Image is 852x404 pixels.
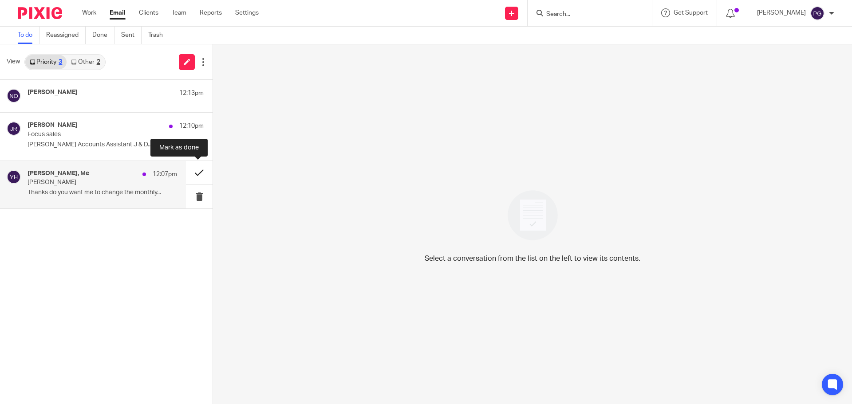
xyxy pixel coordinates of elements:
img: svg%3E [7,122,21,136]
p: [PERSON_NAME] Accounts Assistant J & D... [28,141,204,149]
a: Settings [235,8,259,17]
h4: [PERSON_NAME], Me [28,170,89,177]
a: Trash [148,27,170,44]
p: Select a conversation from the list on the left to view its contents. [425,253,640,264]
p: 12:07pm [153,170,177,179]
a: Sent [121,27,142,44]
a: Reassigned [46,27,86,44]
span: View [7,57,20,67]
p: [PERSON_NAME] [28,179,147,186]
img: svg%3E [7,89,21,103]
div: 3 [59,59,62,65]
input: Search [545,11,625,19]
img: svg%3E [7,170,21,184]
h4: [PERSON_NAME] [28,89,78,96]
p: 12:10pm [179,122,204,130]
a: Reports [200,8,222,17]
a: Work [82,8,96,17]
a: Other2 [67,55,104,69]
a: Priority3 [25,55,67,69]
span: Get Support [674,10,708,16]
p: Focus sales [28,131,169,138]
h4: [PERSON_NAME] [28,122,78,129]
a: Done [92,27,114,44]
a: Team [172,8,186,17]
a: Email [110,8,126,17]
a: To do [18,27,39,44]
p: Thanks do you want me to change the monthly... [28,189,177,196]
img: image [502,184,564,246]
p: [PERSON_NAME] [757,8,806,17]
img: svg%3E [810,6,824,20]
a: Clients [139,8,158,17]
img: Pixie [18,7,62,19]
div: 2 [97,59,100,65]
p: 12:13pm [179,89,204,98]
